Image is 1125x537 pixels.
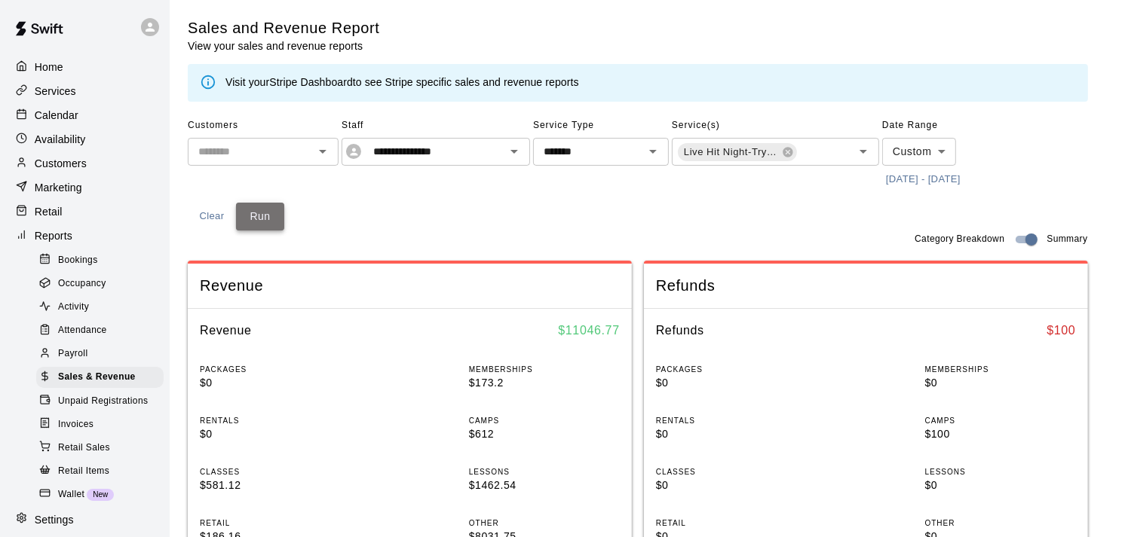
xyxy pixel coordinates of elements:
button: [DATE] - [DATE] [882,168,964,191]
p: Availability [35,132,86,147]
a: Attendance [36,319,170,343]
span: Date Range [882,114,1014,138]
p: Marketing [35,180,82,195]
div: Sales & Revenue [36,367,164,388]
span: Refunds [656,276,1076,296]
a: Services [12,80,158,102]
p: $0 [200,375,351,391]
p: CAMPS [925,415,1076,426]
a: Stripe Dashboard [269,76,353,88]
span: Customers [188,114,339,138]
p: View your sales and revenue reports [188,38,380,53]
span: Invoices [58,417,93,432]
p: LESSONS [469,466,620,478]
a: Unpaid Registrations [36,389,170,413]
div: Retail Sales [36,438,164,459]
span: Unpaid Registrations [58,394,148,409]
div: Activity [36,297,164,318]
span: Live Hit Night-Tryout Prep 7U-9U [678,145,785,160]
p: CLASSES [200,466,351,478]
div: WalletNew [36,484,164,505]
a: Marketing [12,176,158,199]
a: Settings [12,508,158,531]
p: $0 [656,478,807,493]
div: Unpaid Registrations [36,391,164,412]
p: Services [35,84,76,99]
button: Run [236,203,284,230]
p: OTHER [469,517,620,529]
p: $0 [200,426,351,442]
span: Attendance [58,323,107,338]
button: Open [642,141,664,162]
button: Open [853,141,874,162]
p: $0 [656,375,807,391]
a: Invoices [36,413,170,436]
a: Retail Sales [36,436,170,459]
h5: Sales and Revenue Report [188,18,380,38]
h6: Refunds [656,321,704,340]
span: Occupancy [58,276,106,291]
span: Sales & Revenue [58,370,136,385]
p: RENTALS [656,415,807,426]
p: Settings [35,512,74,527]
span: Bookings [58,253,98,268]
a: WalletNew [36,483,170,506]
h6: $ 100 [1047,321,1075,340]
a: Retail Items [36,459,170,483]
p: PACKAGES [656,364,807,375]
span: Payroll [58,346,87,362]
span: Revenue [200,276,620,296]
p: $612 [469,426,620,442]
a: Home [12,56,158,78]
div: Attendance [36,320,164,341]
p: Home [35,59,63,75]
div: Custom [882,138,956,166]
div: Retail [12,200,158,223]
a: Customers [12,152,158,175]
a: Availability [12,128,158,151]
p: $1462.54 [469,478,620,493]
button: Open [504,141,525,162]
span: Service Type [533,114,669,138]
p: $0 [925,478,1076,493]
div: Payroll [36,343,164,365]
p: $0 [656,426,807,442]
div: Retail Items [36,461,164,482]
div: Occupancy [36,273,164,294]
span: Category Breakdown [915,232,1004,247]
span: Service(s) [672,114,879,138]
button: Open [312,141,333,162]
p: Retail [35,204,63,219]
a: Occupancy [36,272,170,295]
a: Calendar [12,104,158,127]
h6: $ 11046.77 [558,321,619,340]
p: PACKAGES [200,364,351,375]
p: $173.2 [469,375,620,391]
p: MEMBERSHIPS [925,364,1076,375]
a: Sales & Revenue [36,366,170,389]
span: Summary [1047,232,1087,247]
a: Activity [36,296,170,319]
p: Reports [35,228,72,243]
a: Bookings [36,249,170,272]
div: Visit your to see Stripe specific sales and revenue reports [225,75,579,91]
p: CLASSES [656,466,807,478]
p: $581.12 [200,478,351,493]
div: Bookings [36,250,164,271]
div: Live Hit Night-Tryout Prep 7U-9U [678,143,797,161]
p: RENTALS [200,415,351,426]
p: RETAIL [656,517,807,529]
p: $0 [925,375,1076,391]
span: Retail Items [58,464,109,479]
a: Reports [12,224,158,247]
p: CAMPS [469,415,620,426]
p: LESSONS [925,466,1076,478]
button: Clear [188,203,236,230]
